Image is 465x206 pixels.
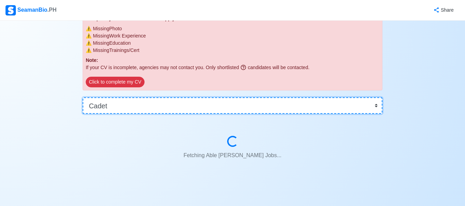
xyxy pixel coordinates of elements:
div: Missing Work Experience [86,32,379,40]
div: SeamanBio [6,5,56,15]
p: Note: [86,57,379,64]
span: close [86,40,92,46]
img: Logo [6,5,16,15]
button: Share [426,3,459,17]
span: .PH [47,7,57,13]
div: Missing Education [86,40,379,47]
p: Fetching Able [PERSON_NAME] Jobs... [99,149,366,162]
span: close [86,26,92,31]
p: If your CV is incomplete, agencies may not contact you. Only shortlisted candidates will be conta... [86,64,379,71]
div: Missing Trainings/Cert [86,47,379,54]
div: Missing Photo [86,25,379,32]
span: close [86,47,92,53]
span: close [86,33,92,39]
button: Click to complete my CV [86,77,144,87]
